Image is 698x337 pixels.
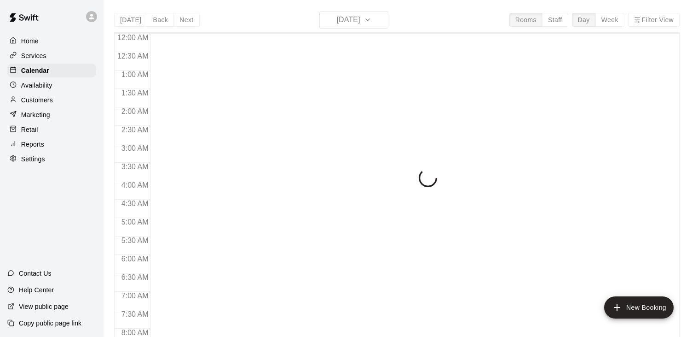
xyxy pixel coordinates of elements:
[119,200,151,207] span: 4:30 AM
[119,144,151,152] span: 3:00 AM
[115,34,151,41] span: 12:00 AM
[19,302,69,311] p: View public page
[21,66,49,75] p: Calendar
[119,329,151,337] span: 8:00 AM
[119,181,151,189] span: 4:00 AM
[21,95,53,105] p: Customers
[119,71,151,78] span: 1:00 AM
[7,64,96,77] a: Calendar
[19,269,52,278] p: Contact Us
[21,140,44,149] p: Reports
[19,319,81,328] p: Copy public page link
[7,93,96,107] a: Customers
[119,89,151,97] span: 1:30 AM
[21,125,38,134] p: Retail
[604,296,674,319] button: add
[119,126,151,134] span: 2:30 AM
[21,154,45,164] p: Settings
[21,36,39,46] p: Home
[7,123,96,136] a: Retail
[115,52,151,60] span: 12:30 AM
[119,310,151,318] span: 7:30 AM
[119,236,151,244] span: 5:30 AM
[7,152,96,166] a: Settings
[119,292,151,300] span: 7:00 AM
[21,51,46,60] p: Services
[7,108,96,122] a: Marketing
[119,107,151,115] span: 2:00 AM
[119,163,151,171] span: 3:30 AM
[119,255,151,263] span: 6:00 AM
[7,49,96,63] a: Services
[7,137,96,151] a: Reports
[7,78,96,92] a: Availability
[21,81,52,90] p: Availability
[19,285,54,295] p: Help Center
[119,273,151,281] span: 6:30 AM
[7,34,96,48] a: Home
[119,218,151,226] span: 5:00 AM
[21,110,50,119] p: Marketing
